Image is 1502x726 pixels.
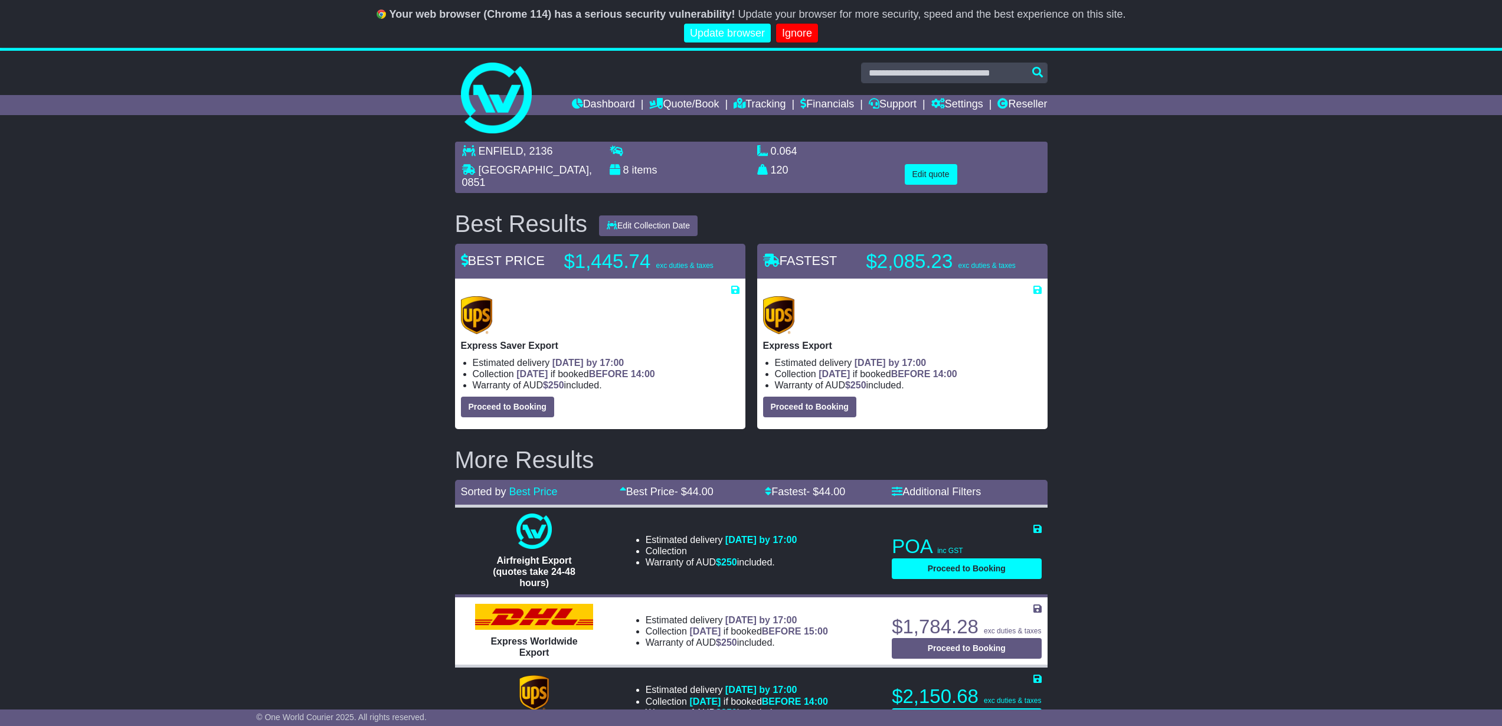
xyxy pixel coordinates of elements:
h2: More Results [455,447,1048,473]
span: items [632,164,657,176]
a: Best Price- $44.00 [620,486,714,498]
li: Warranty of AUD included. [646,637,828,648]
span: if booked [689,696,827,707]
a: Update browser [684,24,771,43]
a: Fastest- $44.00 [765,486,845,498]
span: if booked [689,626,827,636]
span: [DATE] by 17:00 [725,685,797,695]
span: BEFORE [762,696,801,707]
span: 120 [771,164,788,176]
span: BEST PRICE [461,253,545,268]
li: Warranty of AUD included. [646,707,828,718]
button: Edit quote [905,164,957,185]
li: Collection [473,368,739,380]
li: Warranty of AUD included. [775,380,1042,391]
li: Collection [646,626,828,637]
p: $2,085.23 [866,250,1016,273]
span: [GEOGRAPHIC_DATA] [479,164,589,176]
span: Express Worldwide Export [490,636,577,658]
span: exc duties & taxes [958,261,1015,270]
span: [DATE] by 17:00 [725,615,797,625]
b: Your web browser (Chrome 114) has a serious security vulnerability! [390,8,735,20]
p: POA [892,535,1041,558]
span: BEFORE [589,369,629,379]
span: 250 [721,637,737,647]
button: Proceed to Booking [461,397,554,417]
span: $ [716,557,737,567]
a: Quote/Book [649,95,719,115]
a: Best Price [509,486,558,498]
button: Proceed to Booking [763,397,856,417]
button: Edit Collection Date [599,215,698,236]
li: Collection [646,545,797,557]
p: $2,150.68 [892,685,1041,708]
span: 250 [850,380,866,390]
span: 250 [721,708,737,718]
span: , 0851 [462,164,592,189]
span: [DATE] by 17:00 [552,358,624,368]
span: inc GST [937,547,963,555]
p: Express Export [763,340,1042,351]
span: [DATE] [516,369,548,379]
span: 250 [721,557,737,567]
a: Support [869,95,917,115]
span: exc duties & taxes [656,261,713,270]
li: Collection [646,696,828,707]
span: [DATE] by 17:00 [725,535,797,545]
span: BEFORE [891,369,931,379]
span: ENFIELD [479,145,523,157]
span: BEFORE [762,626,801,636]
p: $1,445.74 [564,250,714,273]
span: Sorted by [461,486,506,498]
a: Reseller [997,95,1047,115]
span: 14:00 [804,696,828,707]
span: FASTEST [763,253,837,268]
div: Best Results [449,211,594,237]
span: 0.064 [771,145,797,157]
span: $ [716,708,737,718]
span: 15:00 [804,626,828,636]
span: © One World Courier 2025. All rights reserved. [256,712,427,722]
img: UPS (new): Express Export [763,296,795,334]
span: 14:00 [631,369,655,379]
span: [DATE] [819,369,850,379]
li: Estimated delivery [646,534,797,545]
span: 44.00 [687,486,714,498]
img: One World Courier: Airfreight Export (quotes take 24-48 hours) [516,514,552,549]
li: Estimated delivery [473,357,739,368]
a: Tracking [734,95,786,115]
span: $ [716,637,737,647]
span: [DATE] [689,696,721,707]
span: 8 [623,164,629,176]
span: 44.00 [819,486,845,498]
img: UPS (new): Expedited Export [519,675,549,711]
a: Financials [800,95,854,115]
li: Estimated delivery [646,684,828,695]
a: Ignore [776,24,818,43]
span: $ [845,380,866,390]
a: Settings [931,95,983,115]
li: Estimated delivery [775,357,1042,368]
p: Express Saver Export [461,340,739,351]
li: Estimated delivery [646,614,828,626]
li: Collection [775,368,1042,380]
button: Proceed to Booking [892,638,1041,659]
li: Warranty of AUD included. [646,557,797,568]
span: if booked [819,369,957,379]
p: $1,784.28 [892,615,1041,639]
span: Update your browser for more security, speed and the best experience on this site. [738,8,1125,20]
button: Proceed to Booking [892,558,1041,579]
span: - $ [675,486,714,498]
img: UPS (new): Express Saver Export [461,296,493,334]
span: exc duties & taxes [984,627,1041,635]
span: , 2136 [523,145,553,157]
span: [DATE] [689,626,721,636]
span: if booked [516,369,655,379]
span: 250 [548,380,564,390]
span: exc duties & taxes [984,696,1041,705]
span: - $ [806,486,845,498]
img: DHL: Express Worldwide Export [475,604,593,630]
span: [DATE] by 17:00 [855,358,927,368]
span: $ [543,380,564,390]
li: Warranty of AUD included. [473,380,739,391]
